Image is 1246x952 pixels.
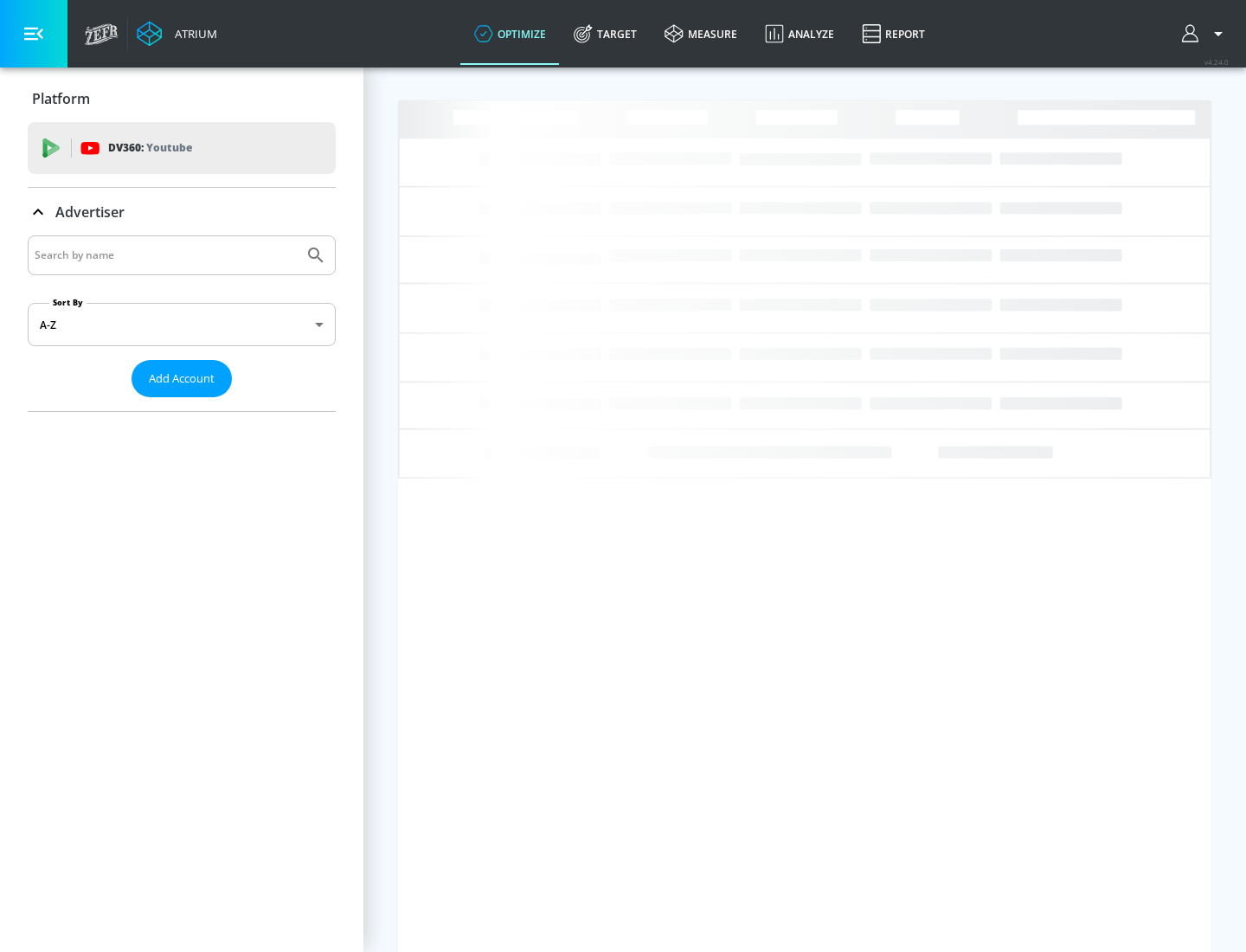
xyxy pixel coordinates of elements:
[28,303,336,346] div: A-Z
[848,3,939,65] a: Report
[28,122,336,174] div: DV360: Youtube
[149,369,215,389] span: Add Account
[35,244,297,267] input: Search by name
[137,21,217,47] a: Atrium
[168,26,217,42] div: Atrium
[28,74,336,123] div: Platform
[28,235,336,411] div: Advertiser
[28,188,336,236] div: Advertiser
[460,3,560,65] a: optimize
[560,3,651,65] a: Target
[32,89,90,108] p: Platform
[751,3,848,65] a: Analyze
[28,397,336,411] nav: list of Advertiser
[49,297,87,308] label: Sort By
[132,360,232,397] button: Add Account
[1204,57,1229,67] span: v 4.24.0
[55,203,125,222] p: Advertiser
[651,3,751,65] a: measure
[108,138,192,158] p: DV360:
[146,138,192,157] p: Youtube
